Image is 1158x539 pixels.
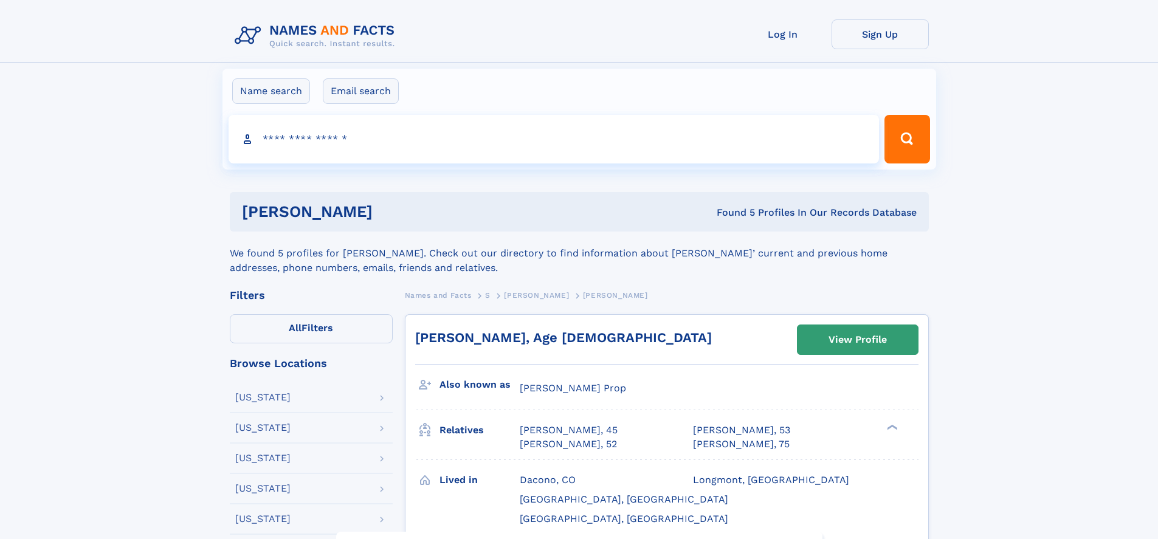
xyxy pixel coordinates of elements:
[520,513,728,524] span: [GEOGRAPHIC_DATA], [GEOGRAPHIC_DATA]
[798,325,918,354] a: View Profile
[545,206,917,219] div: Found 5 Profiles In Our Records Database
[235,393,291,402] div: [US_STATE]
[230,358,393,369] div: Browse Locations
[520,424,618,437] a: [PERSON_NAME], 45
[229,115,880,163] input: search input
[884,424,898,431] div: ❯
[520,438,617,451] a: [PERSON_NAME], 52
[832,19,929,49] a: Sign Up
[829,326,887,354] div: View Profile
[884,115,929,163] button: Search Button
[504,291,569,300] span: [PERSON_NAME]
[235,484,291,493] div: [US_STATE]
[323,78,399,104] label: Email search
[520,474,576,486] span: Dacono, CO
[230,290,393,301] div: Filters
[520,382,626,394] span: [PERSON_NAME] Prop
[230,19,405,52] img: Logo Names and Facts
[230,314,393,343] label: Filters
[520,493,728,505] span: [GEOGRAPHIC_DATA], [GEOGRAPHIC_DATA]
[734,19,832,49] a: Log In
[405,287,472,303] a: Names and Facts
[485,287,491,303] a: S
[439,470,520,490] h3: Lived in
[235,453,291,463] div: [US_STATE]
[415,330,712,345] a: [PERSON_NAME], Age [DEMOGRAPHIC_DATA]
[583,291,648,300] span: [PERSON_NAME]
[439,420,520,441] h3: Relatives
[235,514,291,524] div: [US_STATE]
[242,204,545,219] h1: [PERSON_NAME]
[693,438,790,451] a: [PERSON_NAME], 75
[504,287,569,303] a: [PERSON_NAME]
[439,374,520,395] h3: Also known as
[230,232,929,275] div: We found 5 profiles for [PERSON_NAME]. Check out our directory to find information about [PERSON_...
[235,423,291,433] div: [US_STATE]
[232,78,310,104] label: Name search
[693,474,849,486] span: Longmont, [GEOGRAPHIC_DATA]
[289,322,302,334] span: All
[485,291,491,300] span: S
[693,424,790,437] a: [PERSON_NAME], 53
